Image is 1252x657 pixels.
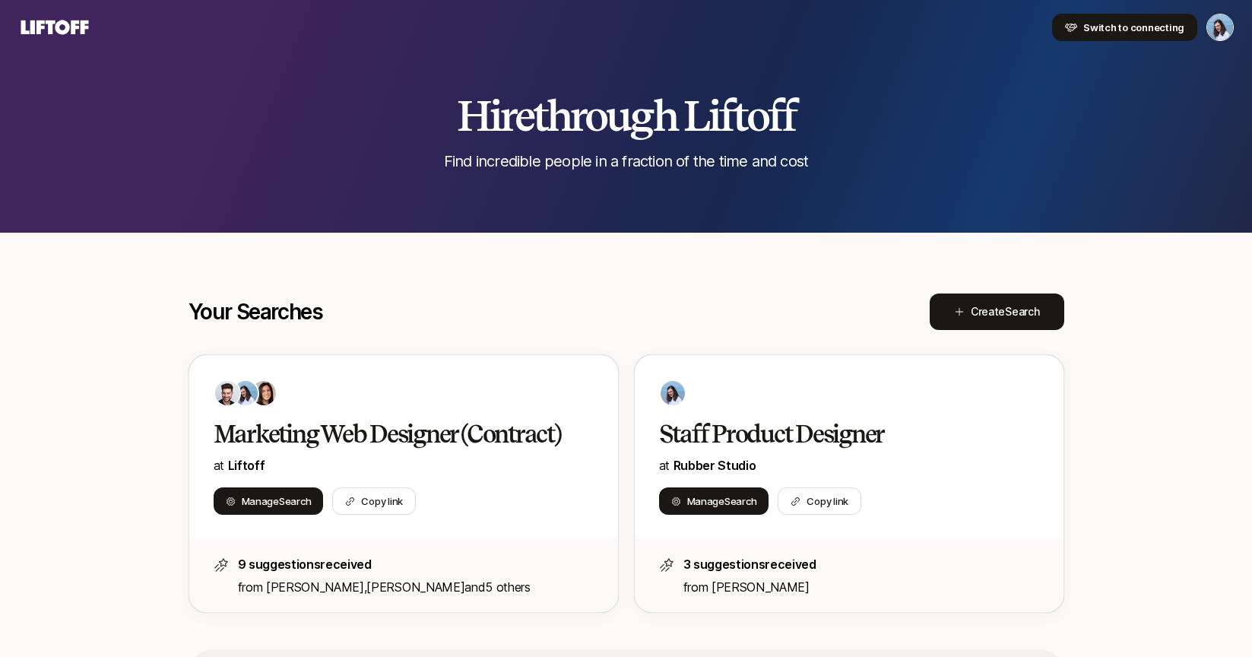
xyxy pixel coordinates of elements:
[266,579,364,595] span: [PERSON_NAME]
[778,487,861,515] button: Copy link
[214,557,229,573] img: star-icon
[242,494,312,509] span: Manage
[683,554,1039,574] p: 3 suggestions received
[233,381,258,405] img: 3b21b1e9_db0a_4655_a67f_ab9b1489a185.jpg
[238,577,594,597] p: from
[457,93,796,138] h2: Hire
[464,579,531,595] span: and
[724,495,756,507] span: Search
[364,579,465,595] span: ,
[1083,20,1184,35] span: Switch to connecting
[1206,14,1234,41] button: Dan Tase
[659,419,1007,449] h2: Staff Product Designer
[1005,305,1039,318] span: Search
[214,455,594,475] p: at
[252,381,276,405] img: 71d7b91d_d7cb_43b4_a7ea_a9b2f2cc6e03.jpg
[214,419,562,449] h2: Marketing Web Designer (Contract)
[332,487,416,515] button: Copy link
[674,458,756,473] span: Rubber Studio
[930,294,1064,330] button: CreateSearch
[533,90,795,141] span: through Liftoff
[279,495,311,507] span: Search
[228,458,265,473] a: Liftoff
[712,579,810,595] span: [PERSON_NAME]
[366,579,464,595] span: [PERSON_NAME]
[189,300,323,324] p: Your Searches
[238,554,594,574] p: 9 suggestions received
[683,577,1039,597] p: from
[485,579,530,595] span: 5 others
[444,151,808,172] p: Find incredible people in a fraction of the time and cost
[659,557,674,573] img: star-icon
[1052,14,1197,41] button: Switch to connecting
[687,494,757,509] span: Manage
[659,487,769,515] button: ManageSearch
[971,303,1040,321] span: Create
[214,487,324,515] button: ManageSearch
[1207,14,1233,40] img: Dan Tase
[215,381,239,405] img: 7bf30482_e1a5_47b4_9e0f_fc49ddd24bf6.jpg
[661,381,685,405] img: 3b21b1e9_db0a_4655_a67f_ab9b1489a185.jpg
[659,455,1039,475] p: at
